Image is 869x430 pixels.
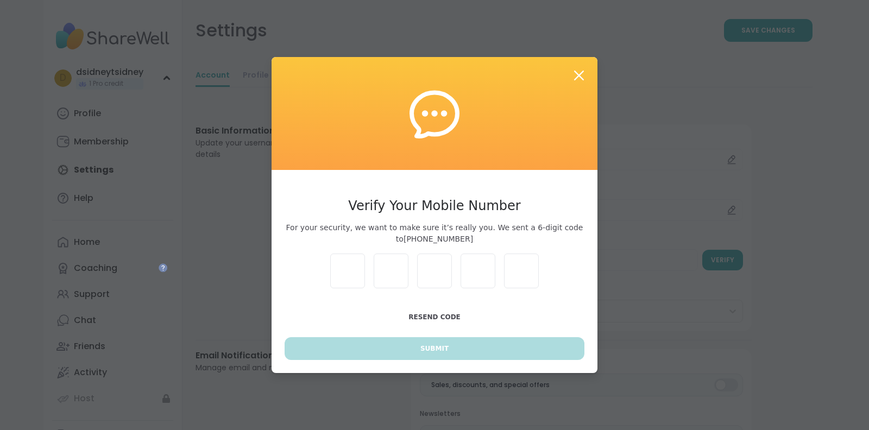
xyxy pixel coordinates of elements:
button: Submit [285,337,584,360]
span: For your security, we want to make sure it’s really you. We sent a 6-digit code to [PHONE_NUMBER] [285,222,584,245]
span: Resend Code [408,313,461,321]
h3: Verify Your Mobile Number [285,196,584,216]
span: Submit [420,344,449,353]
button: Resend Code [285,306,584,328]
iframe: Spotlight [159,263,167,272]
